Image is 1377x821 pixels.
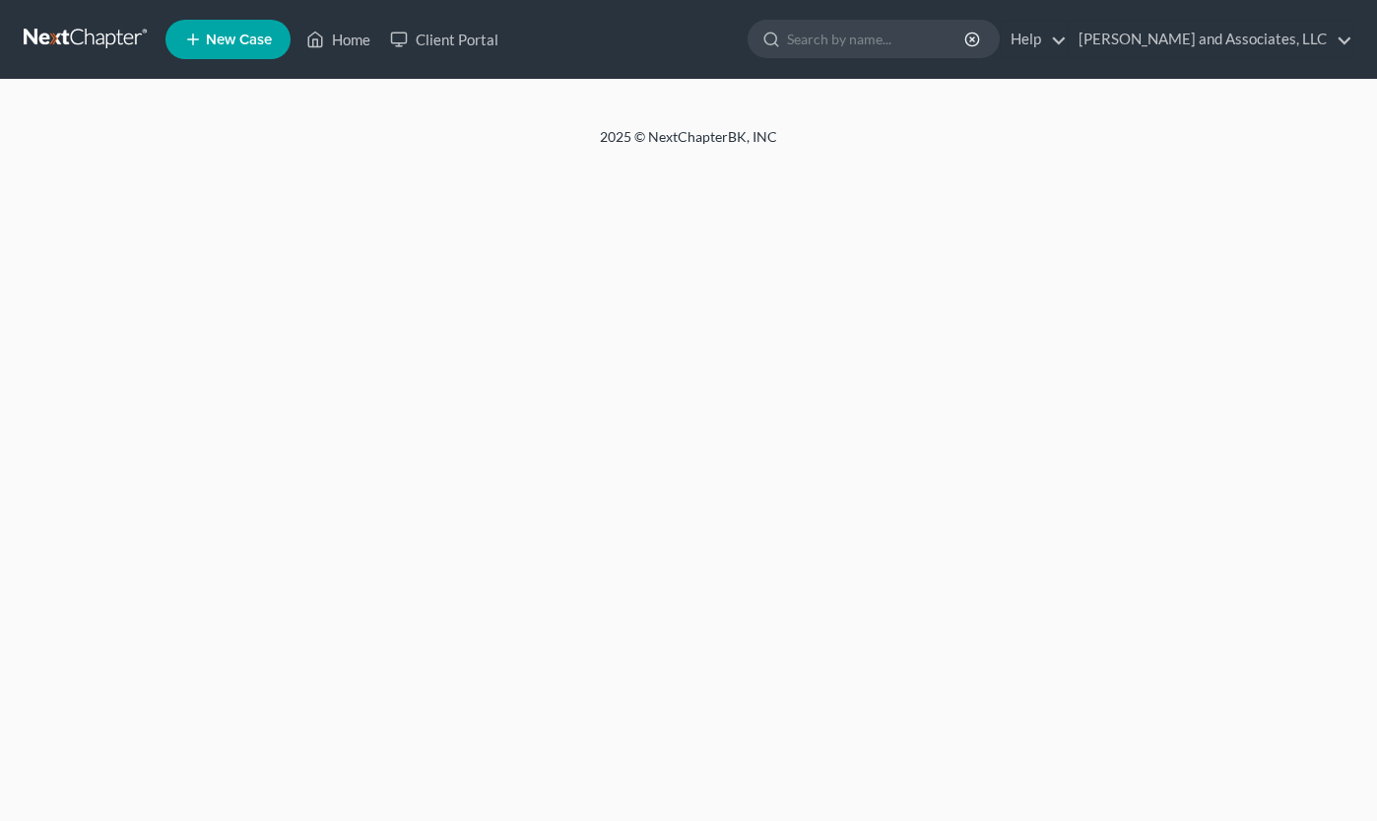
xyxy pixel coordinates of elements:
[787,21,967,57] input: Search by name...
[296,22,380,57] a: Home
[1001,22,1067,57] a: Help
[206,33,272,47] span: New Case
[380,22,508,57] a: Client Portal
[127,127,1250,163] div: 2025 © NextChapterBK, INC
[1069,22,1352,57] a: [PERSON_NAME] and Associates, LLC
